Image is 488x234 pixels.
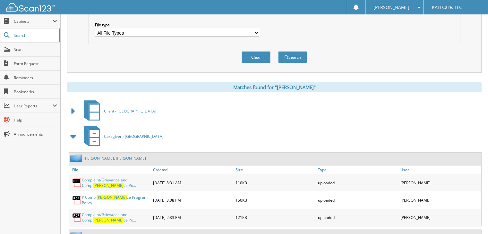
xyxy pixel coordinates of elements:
a: Created [151,165,234,174]
div: uploaded [316,210,399,224]
a: Size [234,165,316,174]
span: KAH Care, LLC [432,5,462,9]
span: Search [14,33,56,38]
div: [DATE] 8:31 AM [151,176,234,190]
div: [DATE] 3:08 PM [151,193,234,207]
a: Complaint/Grievance and Compl[PERSON_NAME]ce Po... [82,177,150,188]
div: uploaded [316,193,399,207]
span: User Reports [14,103,53,109]
label: File type [95,22,259,28]
img: scan123-logo-white.svg [6,3,55,12]
img: PDF.png [72,213,82,222]
div: uploaded [316,176,399,190]
a: P Compl[PERSON_NAME]ce Program Policy [82,195,150,205]
span: Reminders [14,75,57,80]
div: Matches found for "[PERSON_NAME]" [67,82,482,92]
img: folder2.png [70,154,84,162]
span: [PERSON_NAME] [93,183,124,188]
span: Bookmarks [14,89,57,95]
div: [PERSON_NAME] [399,210,481,224]
a: [PERSON_NAME], [PERSON_NAME] [84,155,146,161]
a: Caregiver - [GEOGRAPHIC_DATA] [80,124,164,149]
span: Announcements [14,131,57,137]
a: User [399,165,481,174]
button: Clear [242,51,270,63]
a: Client - [GEOGRAPHIC_DATA] [80,98,156,124]
span: Form Request [14,61,57,66]
a: Complaint/Grievance and Compl[PERSON_NAME]ce Po... [82,212,150,223]
a: File [69,165,151,174]
iframe: Chat Widget [456,203,488,234]
img: PDF.png [72,178,82,188]
span: Client - [GEOGRAPHIC_DATA] [104,108,156,114]
span: [PERSON_NAME] [373,5,409,9]
span: [PERSON_NAME] [97,195,127,200]
span: Caregiver - [GEOGRAPHIC_DATA] [104,134,164,139]
button: Search [278,51,307,63]
img: PDF.png [72,195,82,205]
div: 121KB [234,210,316,224]
div: 150KB [234,193,316,207]
span: Scan [14,47,57,52]
div: [PERSON_NAME] [399,176,481,190]
div: 110KB [234,176,316,190]
a: Type [316,165,399,174]
span: Cabinets [14,19,53,24]
div: [PERSON_NAME] [399,193,481,207]
div: [DATE] 2:33 PM [151,210,234,224]
span: Help [14,117,57,123]
span: [PERSON_NAME] [93,217,124,223]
